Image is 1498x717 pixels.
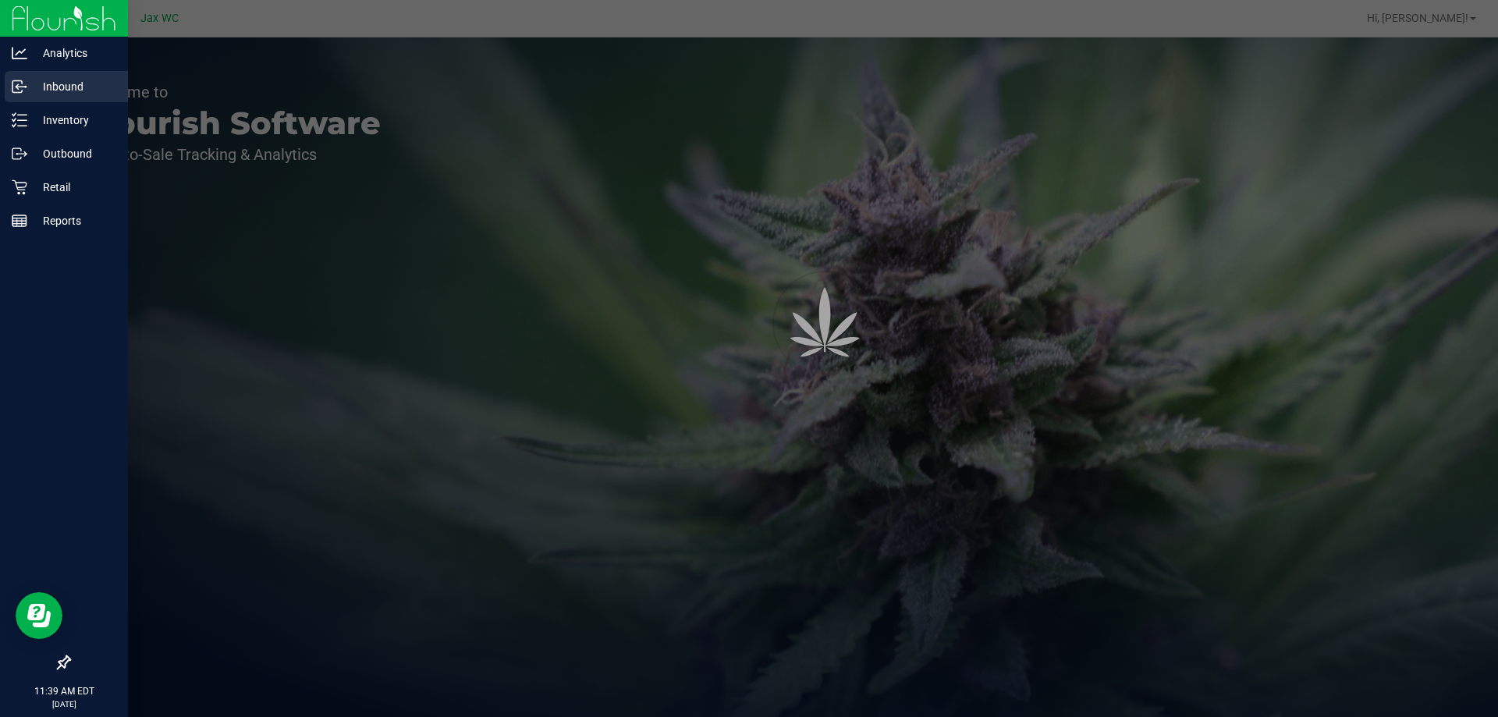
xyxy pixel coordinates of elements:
[27,77,121,96] p: Inbound
[27,144,121,163] p: Outbound
[12,45,27,61] inline-svg: Analytics
[16,592,62,639] iframe: Resource center
[27,111,121,130] p: Inventory
[12,213,27,229] inline-svg: Reports
[7,698,121,710] p: [DATE]
[12,79,27,94] inline-svg: Inbound
[7,684,121,698] p: 11:39 AM EDT
[12,179,27,195] inline-svg: Retail
[27,178,121,197] p: Retail
[27,44,121,62] p: Analytics
[27,211,121,230] p: Reports
[12,112,27,128] inline-svg: Inventory
[12,146,27,162] inline-svg: Outbound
